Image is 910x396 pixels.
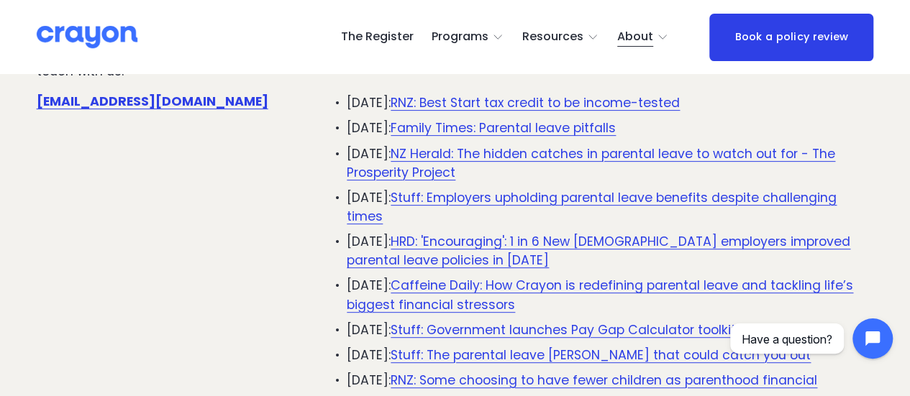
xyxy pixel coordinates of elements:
[347,93,873,112] p: [DATE]:
[37,24,137,50] img: Crayon
[617,26,669,49] a: folder dropdown
[432,27,488,47] span: Programs
[347,232,873,270] p: [DATE]:
[709,14,873,61] a: Book a policy review
[432,26,504,49] a: folder dropdown
[347,188,873,226] p: [DATE]:
[391,321,736,339] a: Stuff: Government launches Pay Gap Calculator toolkit
[617,27,653,47] span: About
[347,119,873,137] p: [DATE]:
[391,346,811,364] a: Stuff: The parental leave [PERSON_NAME] that could catch you out
[391,94,680,111] a: RNZ: Best Start tax credit to be income-tested
[522,27,583,47] span: Resources
[391,119,616,137] a: Family Times: Parental leave pitfalls
[522,26,599,49] a: folder dropdown
[347,346,873,364] p: [DATE]:
[347,277,853,313] a: Caffeine Daily: How Crayon is redefining parental leave and tackling life’s biggest financial str...
[340,26,413,49] a: The Register
[37,93,268,110] a: [EMAIL_ADDRESS][DOMAIN_NAME]
[347,144,873,183] p: [DATE]:
[347,233,850,269] a: HRD: 'Encouraging': 1 in 6 New [DEMOGRAPHIC_DATA] employers improved parental leave policies in [...
[347,321,873,339] p: [DATE]:
[347,189,837,225] a: Stuff: Employers upholding parental leave benefits despite challenging times
[347,276,873,314] p: [DATE]:
[347,145,835,181] a: NZ Herald: The hidden catches in parental leave to watch out for - The Prosperity Project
